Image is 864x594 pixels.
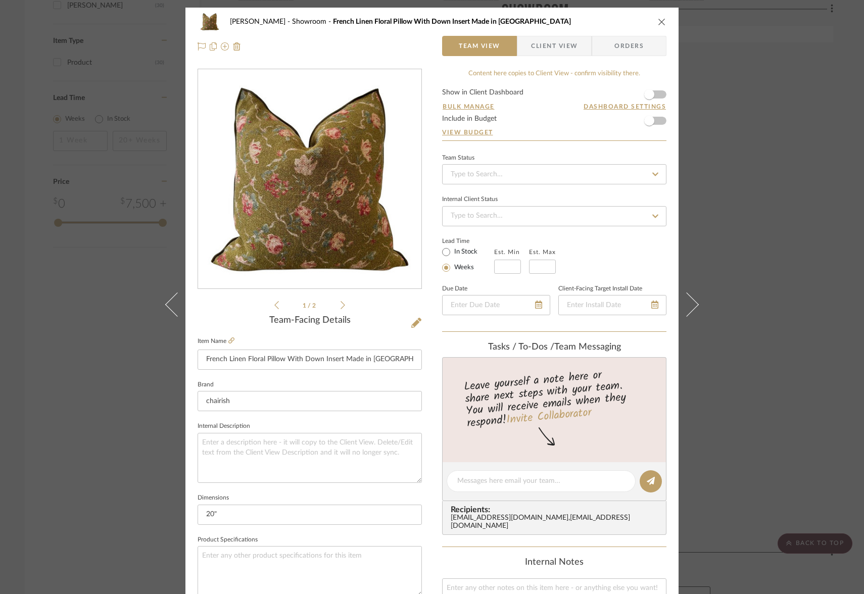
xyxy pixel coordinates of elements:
img: db18b69f-43d7-467b-9f95-39cb3e17af3d_48x40.jpg [198,12,222,32]
button: close [657,17,666,26]
label: Dimensions [198,496,229,501]
label: Due Date [442,286,467,291]
span: Client View [531,36,578,56]
span: Team View [459,36,500,56]
a: Invite Collaborator [506,404,592,429]
div: Team-Facing Details [198,315,422,326]
span: Tasks / To-Dos / [488,342,554,352]
div: 0 [198,70,421,289]
div: team Messaging [442,342,666,353]
input: Type to Search… [442,164,666,184]
input: Enter Brand [198,391,422,411]
span: Showroom [292,18,333,25]
label: Product Specifications [198,537,258,542]
span: [PERSON_NAME] [230,18,292,25]
label: Brand [198,382,214,387]
span: 2 [312,303,317,309]
div: Team Status [442,156,474,161]
div: Internal Notes [442,557,666,568]
div: Internal Client Status [442,197,498,202]
button: Bulk Manage [442,102,495,111]
input: Enter the dimensions of this item [198,505,422,525]
span: Orders [603,36,655,56]
div: Content here copies to Client View - confirm visibility there. [442,69,666,79]
img: db18b69f-43d7-467b-9f95-39cb3e17af3d_436x436.jpg [200,70,419,289]
button: Dashboard Settings [583,102,666,111]
input: Type to Search… [442,206,666,226]
div: [EMAIL_ADDRESS][DOMAIN_NAME] , [EMAIL_ADDRESS][DOMAIN_NAME] [451,514,662,530]
label: Lead Time [442,236,494,245]
input: Enter Install Date [558,295,666,315]
mat-radio-group: Select item type [442,245,494,274]
img: Remove from project [233,42,241,51]
div: Leave yourself a note here or share next steps with your team. You will receive emails when they ... [441,364,668,432]
label: Client-Facing Target Install Date [558,286,642,291]
label: In Stock [452,247,477,257]
a: View Budget [442,128,666,136]
label: Item Name [198,337,234,345]
label: Internal Description [198,424,250,429]
span: 1 [303,303,308,309]
label: Est. Max [529,249,556,256]
span: French Linen Floral Pillow With Down Insert Made in [GEOGRAPHIC_DATA] [333,18,571,25]
label: Est. Min [494,249,520,256]
input: Enter Due Date [442,295,550,315]
span: Recipients: [451,505,662,514]
span: / [308,303,312,309]
input: Enter Item Name [198,350,422,370]
label: Weeks [452,263,474,272]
